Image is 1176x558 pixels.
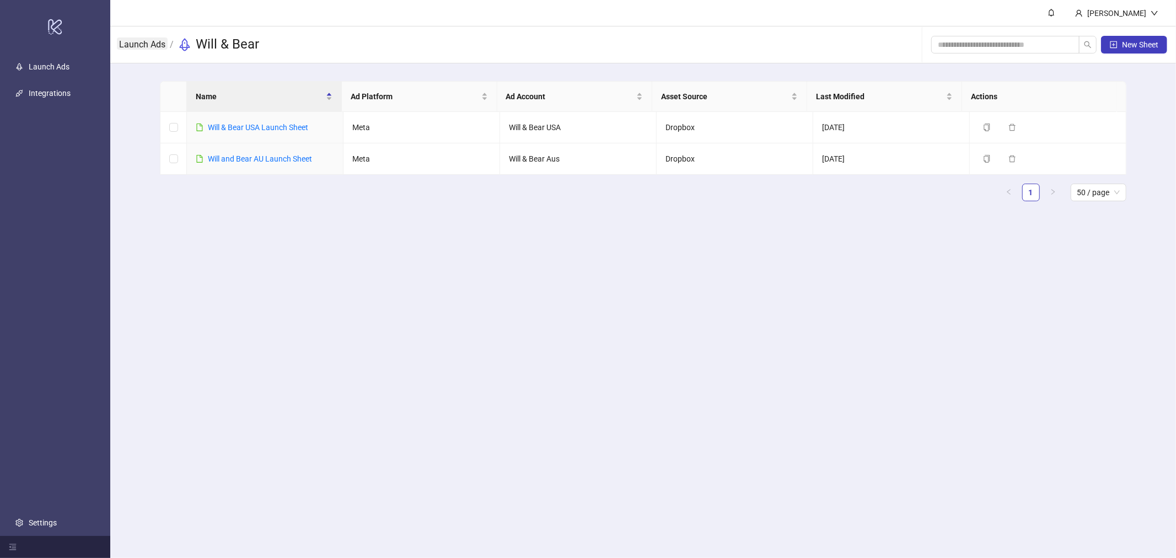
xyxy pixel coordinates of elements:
span: right [1050,189,1056,195]
td: Dropbox [657,112,813,143]
td: Meta [343,143,500,175]
span: Ad Platform [351,90,479,103]
span: copy [983,155,991,163]
button: left [1000,184,1018,201]
span: delete [1008,155,1016,163]
span: Asset Source [661,90,789,103]
span: menu-fold [9,543,17,551]
a: Will and Bear AU Launch Sheet [208,154,312,163]
span: Name [196,90,324,103]
div: Page Size [1071,184,1126,201]
span: New Sheet [1122,40,1158,49]
td: Meta [343,112,500,143]
a: Settings [29,518,57,527]
span: Last Modified [816,90,944,103]
h3: Will & Bear [196,36,259,53]
button: right [1044,184,1062,201]
span: user [1075,9,1083,17]
a: Will & Bear USA Launch Sheet [208,123,308,132]
span: file [196,155,203,163]
span: down [1151,9,1158,17]
span: search [1084,41,1092,49]
li: / [170,36,174,53]
a: Launch Ads [117,37,168,50]
td: [DATE] [813,112,970,143]
th: Ad Platform [342,82,497,112]
a: Integrations [29,89,71,98]
span: rocket [178,38,191,51]
span: 50 / page [1077,184,1120,201]
span: Ad Account [506,90,634,103]
td: [DATE] [813,143,970,175]
span: left [1006,189,1012,195]
span: plus-square [1110,41,1118,49]
td: Dropbox [657,143,813,175]
span: bell [1048,9,1055,17]
th: Actions [962,82,1117,112]
td: Will & Bear USA [500,112,657,143]
li: 1 [1022,184,1040,201]
span: copy [983,124,991,131]
li: Next Page [1044,184,1062,201]
th: Asset Source [652,82,807,112]
button: New Sheet [1101,36,1167,53]
td: Will & Bear Aus [500,143,657,175]
th: Ad Account [497,82,652,112]
a: 1 [1023,184,1039,201]
div: [PERSON_NAME] [1083,7,1151,19]
a: Launch Ads [29,62,69,71]
th: Name [187,82,342,112]
th: Last Modified [807,82,962,112]
li: Previous Page [1000,184,1018,201]
span: delete [1008,124,1016,131]
span: file [196,124,203,131]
